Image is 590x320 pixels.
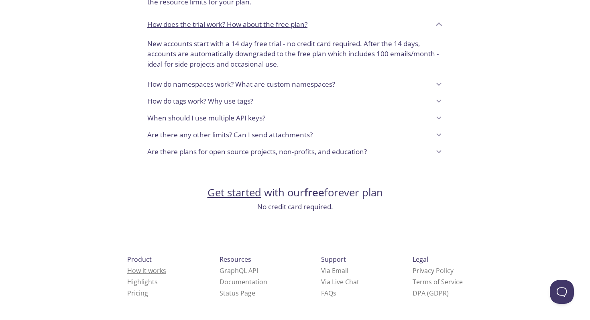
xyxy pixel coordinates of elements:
[147,39,443,69] p: New accounts start with a 14 day free trial - no credit card required. After the 14 days, account...
[220,289,255,298] a: Status Page
[413,277,463,286] a: Terms of Service
[141,76,449,93] div: How do namespaces work? What are custom namespaces?
[141,93,449,110] div: How do tags work? Why use tags?
[141,126,449,143] div: Are there any other limits? Can I send attachments?
[141,143,449,160] div: Are there plans for open source projects, non-profits, and education?
[321,266,348,275] a: Via Email
[147,79,335,90] p: How do namespaces work? What are custom namespaces?
[550,280,574,304] iframe: Help Scout Beacon - Open
[321,277,359,286] a: Via Live Chat
[413,289,449,298] a: DPA (GDPR)
[147,19,307,30] p: How does the trial work? How about the free plan?
[208,202,383,212] h3: No credit card required.
[127,277,158,286] a: Highlights
[321,289,336,298] a: FAQ
[220,266,258,275] a: GraphQL API
[220,255,251,264] span: Resources
[141,14,449,35] div: How does the trial work? How about the free plan?
[220,277,267,286] a: Documentation
[147,113,265,123] p: When should I use multiple API keys?
[127,266,166,275] a: How it works
[413,266,454,275] a: Privacy Policy
[333,289,336,298] span: s
[413,255,428,264] span: Legal
[147,96,253,106] p: How do tags work? Why use tags?
[127,289,148,298] a: Pricing
[304,185,324,200] strong: free
[147,130,313,140] p: Are there any other limits? Can I send attachments?
[208,185,261,200] a: Get started
[141,35,449,76] div: How does the trial work? How about the free plan?
[141,110,449,126] div: When should I use multiple API keys?
[321,255,346,264] span: Support
[147,147,367,157] p: Are there plans for open source projects, non-profits, and education?
[127,255,152,264] span: Product
[208,186,383,200] h2: with our forever plan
